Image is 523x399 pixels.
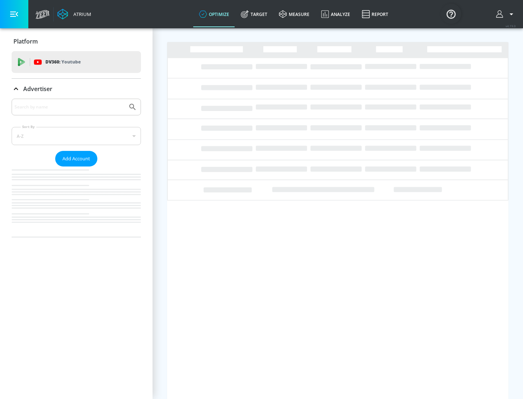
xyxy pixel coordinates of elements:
button: Open Resource Center [441,4,461,24]
input: Search by name [15,102,125,112]
span: v 4.19.0 [506,24,516,28]
p: DV360: [45,58,81,66]
div: A-Z [12,127,141,145]
a: Analyze [315,1,356,27]
div: DV360: Youtube [12,51,141,73]
a: optimize [193,1,235,27]
a: measure [273,1,315,27]
a: Atrium [57,9,91,20]
div: Atrium [70,11,91,17]
a: Report [356,1,394,27]
span: Add Account [62,155,90,163]
div: Advertiser [12,79,141,99]
nav: list of Advertiser [12,166,141,237]
div: Advertiser [12,99,141,237]
button: Add Account [55,151,97,166]
p: Advertiser [23,85,52,93]
p: Youtube [61,58,81,66]
div: Platform [12,31,141,52]
a: Target [235,1,273,27]
p: Platform [13,37,38,45]
label: Sort By [21,124,36,129]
